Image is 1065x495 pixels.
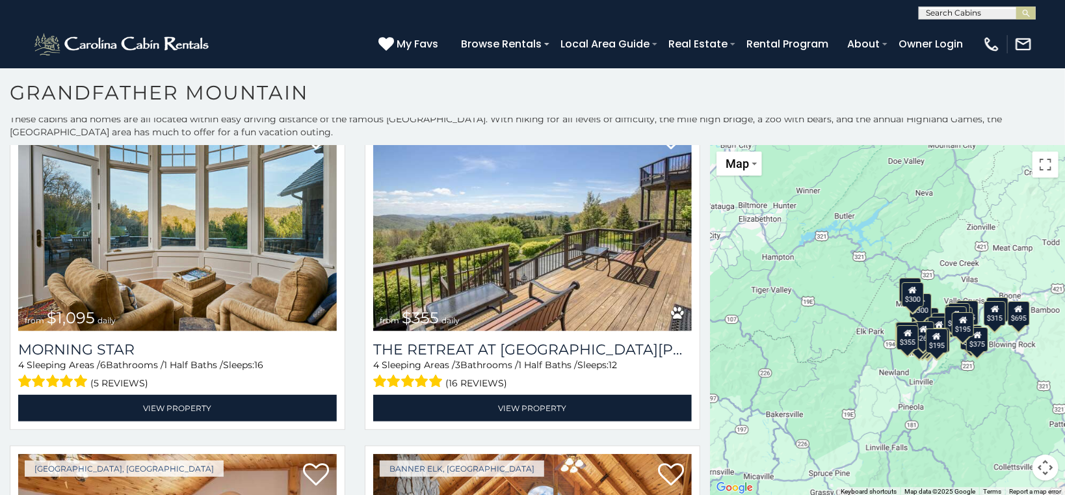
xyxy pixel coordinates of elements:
[518,359,577,371] span: 1 Half Baths /
[841,33,886,55] a: About
[966,327,988,352] div: $375
[380,461,544,477] a: Banner Elk, [GEOGRAPHIC_DATA]
[33,31,213,57] img: White-1-2.png
[47,308,95,327] span: $1,095
[904,488,975,495] span: Map data ©2025 Google
[454,33,548,55] a: Browse Rentals
[18,118,337,331] a: Morning Star from $1,095 daily
[932,313,954,338] div: $305
[373,341,692,358] a: The Retreat at [GEOGRAPHIC_DATA][PERSON_NAME]
[609,359,617,371] span: 12
[397,36,438,52] span: My Favs
[378,36,441,53] a: My Favs
[986,297,1008,322] div: $675
[18,341,337,358] a: Morning Star
[726,157,749,170] span: Map
[658,462,684,489] a: Add to favorites
[18,118,337,331] img: Morning Star
[1014,35,1032,53] img: mail-regular-white.png
[897,325,919,350] div: $355
[984,301,1006,326] div: $315
[303,462,329,489] a: Add to favorites
[373,358,692,392] div: Sleeping Areas / Bathrooms / Sleeps:
[18,395,337,421] a: View Property
[926,328,948,353] div: $195
[100,359,106,371] span: 6
[373,341,692,358] h3: The Retreat at Mountain Meadows
[373,118,692,331] img: The Retreat at Mountain Meadows
[899,278,921,302] div: $425
[717,152,762,176] button: Change map style
[662,33,734,55] a: Real Estate
[380,315,399,325] span: from
[373,118,692,331] a: The Retreat at Mountain Meadows from $355 daily
[912,308,939,332] div: $1,095
[945,306,967,331] div: $205
[254,359,263,371] span: 16
[18,359,24,371] span: 4
[25,461,224,477] a: [GEOGRAPHIC_DATA], [GEOGRAPHIC_DATA]
[983,488,1001,495] a: Terms (opens in new tab)
[895,322,917,347] div: $420
[554,33,656,55] a: Local Area Guide
[25,315,44,325] span: from
[1032,455,1058,481] button: Map camera controls
[740,33,835,55] a: Rental Program
[982,35,1001,53] img: phone-regular-white.png
[892,33,969,55] a: Owner Login
[902,282,924,307] div: $300
[98,315,116,325] span: daily
[1008,301,1030,326] div: $695
[928,317,950,341] div: $436
[952,312,974,337] div: $195
[960,325,982,350] div: $375
[1009,488,1061,495] a: Report a map error
[912,321,934,346] div: $265
[164,359,223,371] span: 1 Half Baths /
[1032,152,1058,178] button: Toggle fullscreen view
[373,359,379,371] span: 4
[373,395,692,421] a: View Property
[402,308,439,327] span: $355
[91,375,149,392] span: (5 reviews)
[956,301,979,325] div: $485
[18,358,337,392] div: Sleeping Areas / Bathrooms / Sleeps:
[948,303,970,328] div: $325
[455,359,460,371] span: 3
[441,315,460,325] span: daily
[445,375,507,392] span: (16 reviews)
